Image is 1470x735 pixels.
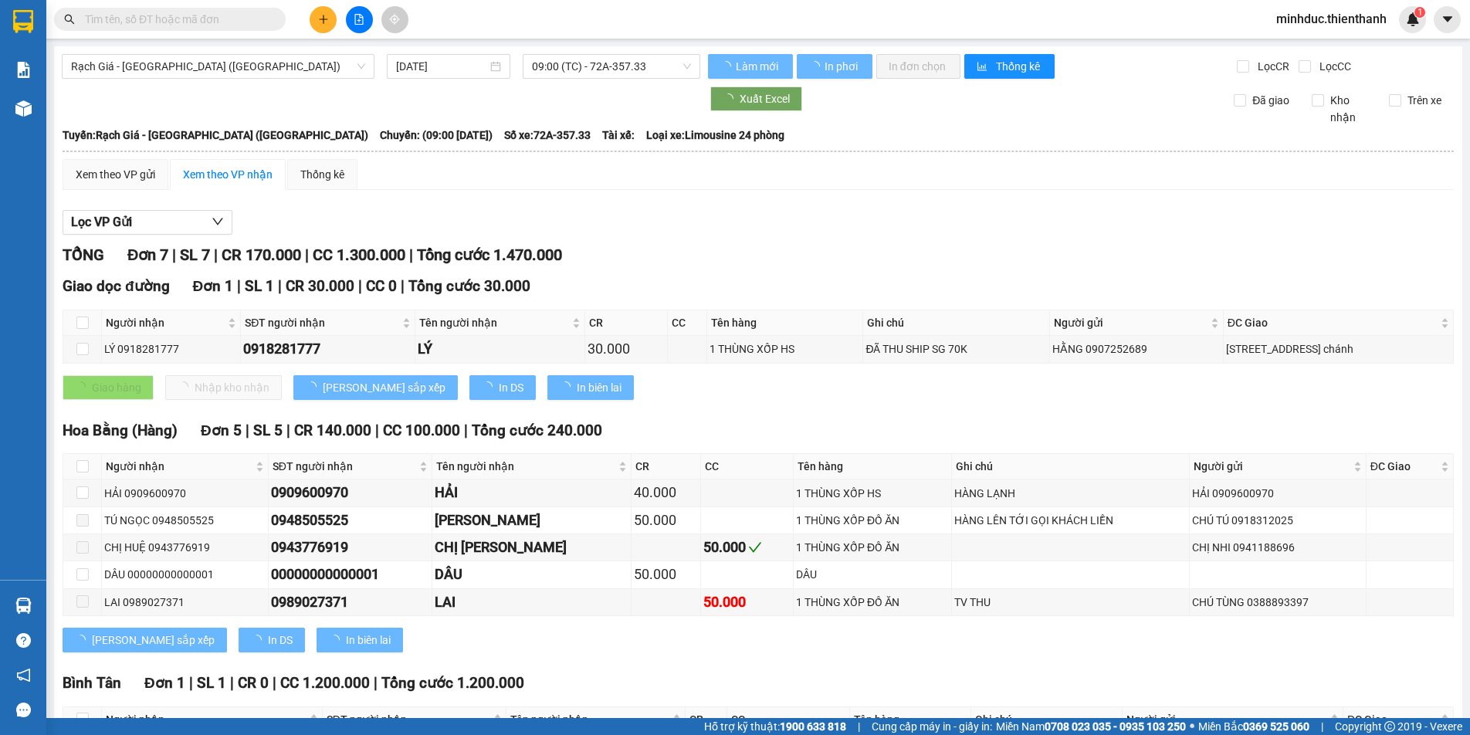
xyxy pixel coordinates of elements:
div: 40.000 [634,482,698,503]
strong: 0369 525 060 [1243,720,1309,733]
span: Kho nhận [1324,92,1377,126]
span: CR 170.000 [222,246,301,264]
span: CC 100.000 [383,422,460,439]
span: search [64,14,75,25]
span: ĐC Giao [1370,458,1438,475]
span: Người gửi [1126,711,1327,728]
span: | [214,246,218,264]
div: HẢI 0909600970 [104,485,266,502]
div: 50.000 [634,510,698,531]
div: Xem theo VP gửi [76,166,155,183]
span: Rạch Giá - Sài Gòn (Hàng Hoá) [71,55,365,78]
span: question-circle [16,633,31,648]
strong: 1900 633 818 [780,720,846,733]
span: Cung cấp máy in - giấy in: [872,718,992,735]
span: down [212,215,224,228]
button: caret-down [1434,6,1461,33]
span: Hoa Bằng (Hàng) [63,422,178,439]
span: Giao dọc đường [63,277,170,295]
button: Nhập kho nhận [165,375,282,400]
span: | [375,422,379,439]
span: Tên người nhận [419,314,569,331]
span: Số xe: 72A-357.33 [504,127,591,144]
sup: 1 [1414,7,1425,18]
span: | [172,246,176,264]
span: plus [318,14,329,25]
span: Đơn 7 [127,246,168,264]
input: 12/09/2025 [396,58,487,75]
span: Loại xe: Limousine 24 phòng [646,127,784,144]
span: loading [329,635,346,645]
div: Xem theo VP nhận [183,166,273,183]
span: 09:00 (TC) - 72A-357.33 [532,55,691,78]
div: CHÚ TÚ 0918312025 [1192,512,1363,529]
button: Lọc VP Gửi [63,210,232,235]
span: ĐC Giao [1228,314,1438,331]
div: HẢI [435,482,628,503]
span: Miền Nam [996,718,1186,735]
span: loading [809,61,822,72]
td: HẢI [432,479,632,506]
span: message [16,703,31,717]
img: warehouse-icon [15,598,32,614]
button: file-add [346,6,373,33]
span: loading [251,635,268,645]
div: 0918281777 [243,338,412,360]
td: 0909600970 [269,479,433,506]
div: HÀNG LẠNH [954,485,1187,502]
div: TÚ NGỌC 0948505525 [104,512,266,529]
button: bar-chartThống kê [964,54,1055,79]
span: Đã giao [1246,92,1296,109]
div: 1 THÙNG XỐP HS [796,485,949,502]
span: file-add [354,14,364,25]
th: Ghi chú [952,454,1190,479]
span: Tổng cước 240.000 [472,422,602,439]
div: LAI 0989027371 [104,594,266,611]
span: SL 1 [245,277,274,295]
td: 0943776919 [269,534,433,561]
button: In phơi [797,54,872,79]
th: CC [701,454,794,479]
th: Tên hàng [794,454,952,479]
span: notification [16,668,31,682]
span: Lọc CR [1252,58,1292,75]
span: loading [306,381,323,392]
span: Xuất Excel [740,90,790,107]
button: In DS [469,375,536,400]
div: TV THU [954,594,1187,611]
span: ⚪️ [1190,723,1194,730]
span: TỔNG [63,246,104,264]
span: Tài xế: [602,127,635,144]
th: Ghi chú [863,310,1049,336]
span: loading [723,93,740,104]
span: In DS [499,379,523,396]
button: Xuất Excel [710,86,802,111]
span: caret-down [1441,12,1455,26]
span: | [464,422,468,439]
span: In biên lai [577,379,622,396]
div: 30.000 [588,338,665,360]
span: Làm mới [736,58,781,75]
th: CR [585,310,668,336]
div: 0948505525 [271,510,430,531]
span: | [278,277,282,295]
span: Tên người nhận [436,458,615,475]
th: CC [668,310,706,336]
td: CHỊ HUỆ [432,534,632,561]
td: 0948505525 [269,507,433,534]
span: Người gửi [1054,314,1207,331]
span: | [237,277,241,295]
span: SĐT người nhận [273,458,417,475]
button: In DS [239,628,305,652]
th: Tên hàng [707,310,864,336]
td: 00000000000001 [269,561,433,588]
span: | [401,277,405,295]
span: SL 5 [253,422,283,439]
td: LÝ [415,336,585,363]
img: solution-icon [15,62,32,78]
div: 1 THÙNG XỐP HS [710,340,861,357]
div: LAI [435,591,628,613]
span: check [748,540,762,554]
span: loading [560,381,577,392]
span: Tên người nhận [510,711,670,728]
